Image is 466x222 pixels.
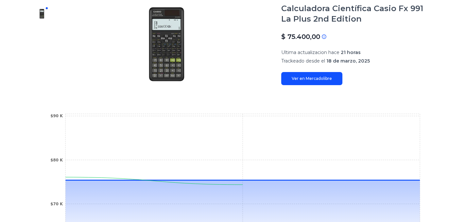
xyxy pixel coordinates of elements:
[50,158,63,162] tspan: $80 K
[341,49,361,55] span: 21 horas
[281,3,435,24] h1: Calculadora Científica Casio Fx 991 La Plus 2nd Edition
[50,114,63,118] tspan: $90 K
[50,202,63,206] tspan: $70 K
[65,3,268,85] img: Calculadora Científica Casio Fx 991 La Plus 2nd Edition
[326,58,370,64] span: 18 de marzo, 2025
[37,9,47,19] img: Calculadora Científica Casio Fx 991 La Plus 2nd Edition
[281,72,342,85] a: Ver en Mercadolibre
[281,58,325,64] span: Trackeado desde el
[281,32,320,41] p: $ 75.400,00
[281,49,339,55] span: Ultima actualizacion hace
